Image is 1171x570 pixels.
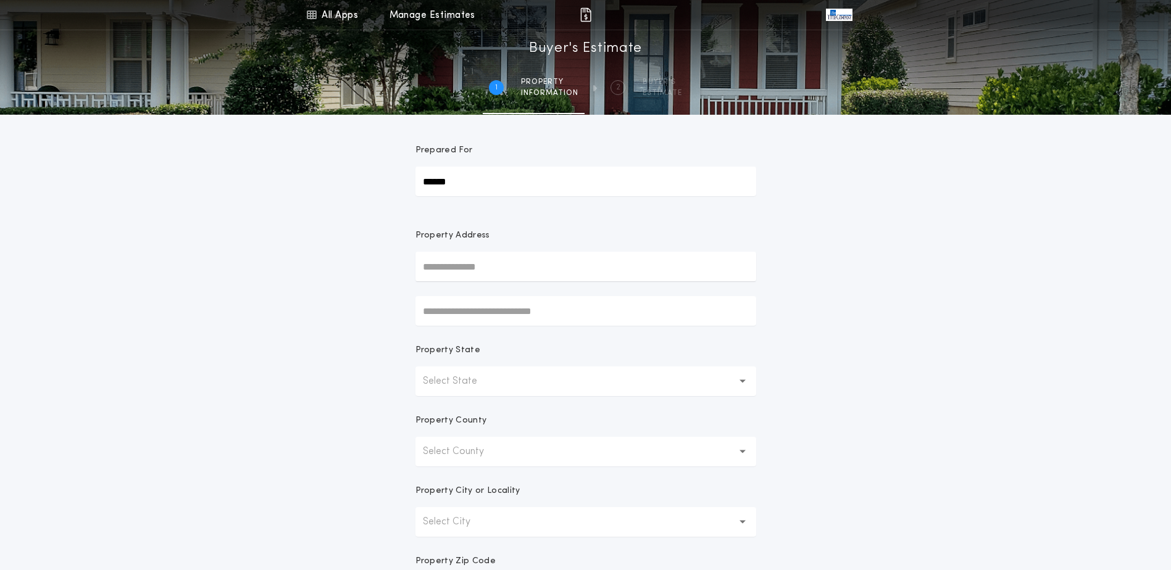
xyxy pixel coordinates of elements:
[578,7,593,22] img: img
[415,485,520,497] p: Property City or Locality
[616,83,620,93] h2: 2
[521,77,578,87] span: Property
[415,144,473,157] p: Prepared For
[415,344,480,357] p: Property State
[415,167,756,196] input: Prepared For
[415,415,487,427] p: Property County
[643,88,682,98] span: ESTIMATE
[415,437,756,466] button: Select County
[826,9,852,21] img: vs-icon
[415,229,756,242] p: Property Address
[423,444,504,459] p: Select County
[495,83,498,93] h2: 1
[415,507,756,537] button: Select City
[423,514,490,529] p: Select City
[643,77,682,87] span: BUYER'S
[529,39,642,59] h1: Buyer's Estimate
[521,88,578,98] span: information
[415,555,496,568] p: Property Zip Code
[423,374,497,389] p: Select State
[415,366,756,396] button: Select State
